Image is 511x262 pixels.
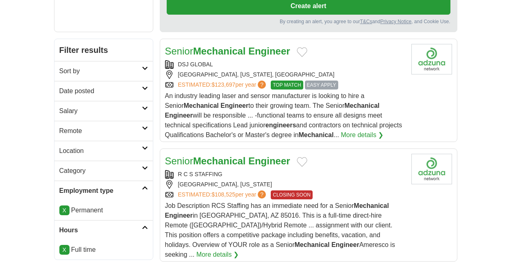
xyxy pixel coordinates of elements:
a: Category [54,161,153,181]
span: ? [258,190,266,199]
button: Add to favorite jobs [297,157,307,167]
strong: Engineer [220,102,248,109]
strong: Engineer [165,212,193,219]
a: Privacy Notice [380,19,411,24]
h2: Date posted [59,86,142,96]
h2: Filter results [54,39,153,61]
strong: Mechanical [298,131,333,138]
a: Salary [54,101,153,121]
a: Location [54,141,153,161]
span: Job Description RCS Staffing has an immediate need for a Senior in [GEOGRAPHIC_DATA], AZ 85016. T... [165,202,395,258]
a: More details ❯ [341,130,384,140]
span: An industry leading laser and sensor manufacturer is looking to hire a Senior to their growing te... [165,92,402,138]
li: Permanent [59,205,148,215]
span: CLOSING SOON [271,190,313,199]
strong: Engineer [165,112,193,119]
a: Employment type [54,181,153,201]
img: Company logo [411,154,452,184]
span: $108,525 [211,191,235,198]
a: T&Cs [360,19,372,24]
strong: Engineer [331,241,359,248]
h2: Hours [59,225,142,235]
strong: Mechanical [344,102,379,109]
a: SeniorMechanical Engineer [165,46,290,57]
span: EASY APPLY [305,81,338,90]
a: More details ❯ [196,250,239,260]
div: By creating an alert, you agree to our and , and Cookie Use. [167,18,450,25]
h2: Location [59,146,142,156]
a: X [59,245,70,255]
strong: Engineer [248,46,290,57]
strong: Mechanical [294,241,329,248]
a: X [59,205,70,215]
button: Add to favorite jobs [297,47,307,57]
h2: Sort by [59,66,142,76]
h2: Category [59,166,142,176]
a: ESTIMATED:$108,525per year? [178,190,268,199]
div: R C S STAFFING [165,170,405,179]
strong: Mechanical [193,46,246,57]
span: TOP MATCH [271,81,303,90]
span: ? [258,81,266,89]
h2: Remote [59,126,142,136]
a: SeniorMechanical Engineer [165,155,290,166]
strong: Mechanical [354,202,389,209]
div: [GEOGRAPHIC_DATA], [US_STATE], [GEOGRAPHIC_DATA] [165,70,405,79]
li: Full time [59,245,148,255]
div: DSJ GLOBAL [165,60,405,69]
h2: Salary [59,106,142,116]
div: [GEOGRAPHIC_DATA], [US_STATE] [165,180,405,189]
strong: Engineer [248,155,290,166]
a: Remote [54,121,153,141]
a: Date posted [54,81,153,101]
span: $123,697 [211,81,235,88]
img: Company logo [411,44,452,74]
a: ESTIMATED:$123,697per year? [178,81,268,90]
strong: engineers [265,122,296,129]
h2: Employment type [59,186,142,196]
strong: Mechanical [184,102,219,109]
strong: Mechanical [193,155,246,166]
a: Sort by [54,61,153,81]
a: Hours [54,220,153,240]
